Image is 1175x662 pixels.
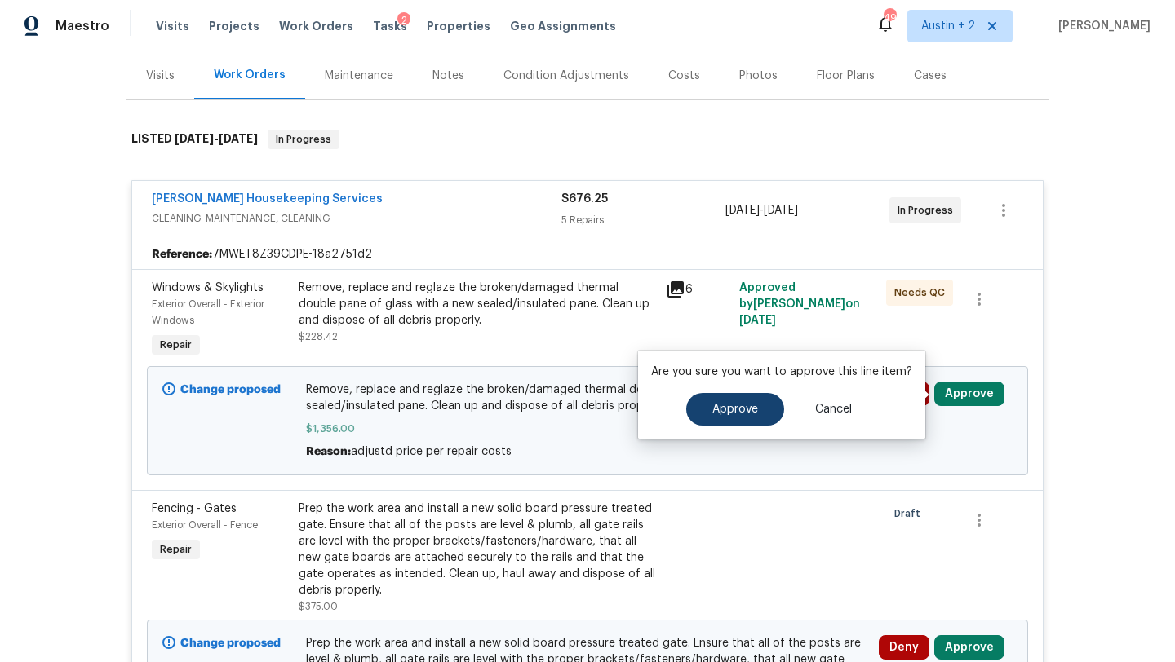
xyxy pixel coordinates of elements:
div: Condition Adjustments [503,68,629,84]
span: Fencing - Gates [152,503,237,514]
span: CLEANING_MAINTENANCE, CLEANING [152,210,561,227]
span: Repair [153,337,198,353]
span: Repair [153,541,198,558]
span: adjustd price per repair costs [351,446,512,457]
span: [PERSON_NAME] [1052,18,1151,34]
span: In Progress [269,131,338,148]
div: Cases [914,68,947,84]
span: $375.00 [299,602,338,611]
p: Are you sure you want to approve this line item? [651,364,912,380]
span: Maestro [55,18,109,34]
span: Visits [156,18,189,34]
div: Remove, replace and reglaze the broken/damaged thermal double pane of glass with a new sealed/ins... [299,280,656,329]
span: In Progress [898,202,960,218]
button: Deny [879,635,929,660]
div: Costs [668,68,700,84]
div: Notes [432,68,464,84]
span: $676.25 [561,193,608,205]
div: LISTED [DATE]-[DATE]In Progress [126,113,1049,165]
span: - [175,133,258,144]
span: Approved by [PERSON_NAME] on [739,282,860,326]
span: Cancel [815,404,852,416]
span: Tasks [373,20,407,32]
span: - [725,202,798,218]
span: Exterior Overall - Fence [152,520,258,530]
span: [DATE] [739,315,776,326]
span: [DATE] [219,133,258,144]
span: Draft [894,505,927,522]
div: Photos [739,68,778,84]
div: 5 Repairs [561,212,725,228]
div: 49 [884,10,895,26]
button: Cancel [789,393,878,426]
div: 2 [397,12,410,29]
span: $228.42 [299,332,338,342]
h6: LISTED [131,130,258,149]
span: Work Orders [279,18,353,34]
span: Projects [209,18,259,34]
div: Work Orders [214,67,286,83]
span: Remove, replace and reglaze the broken/damaged thermal double pane of glass with a new sealed/ins... [306,382,870,414]
span: $1,356.00 [306,421,870,437]
b: Change proposed [180,638,281,649]
span: Approve [712,404,758,416]
button: Approve [934,382,1004,406]
div: Visits [146,68,175,84]
div: 7MWET8Z39CDPE-18a2751d2 [132,240,1043,269]
span: Exterior Overall - Exterior Windows [152,299,264,325]
span: [DATE] [725,205,760,216]
div: Maintenance [325,68,393,84]
div: Prep the work area and install a new solid board pressure treated gate. Ensure that all of the po... [299,501,656,598]
a: [PERSON_NAME] Housekeeping Services [152,193,383,205]
div: 6 [666,280,729,299]
span: Reason: [306,446,351,457]
b: Reference: [152,246,212,263]
div: Floor Plans [817,68,875,84]
button: Approve [686,393,784,426]
span: [DATE] [175,133,214,144]
span: Windows & Skylights [152,282,264,293]
b: Change proposed [180,384,281,395]
span: Geo Assignments [510,18,616,34]
span: Properties [427,18,490,34]
span: Austin + 2 [921,18,975,34]
button: Approve [934,635,1004,660]
span: Needs QC [894,285,951,301]
span: [DATE] [764,205,798,216]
